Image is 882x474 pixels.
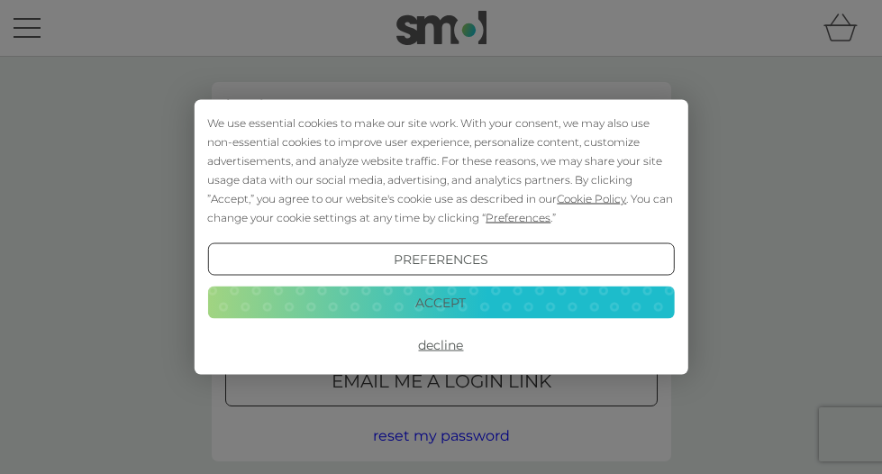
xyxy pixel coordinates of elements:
div: Cookie Consent Prompt [194,100,687,375]
span: Preferences [486,211,550,224]
div: We use essential cookies to make our site work. With your consent, we may also use non-essential ... [207,114,674,227]
button: Accept [207,286,674,318]
span: Cookie Policy [557,192,626,205]
button: Decline [207,329,674,361]
button: Preferences [207,243,674,276]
